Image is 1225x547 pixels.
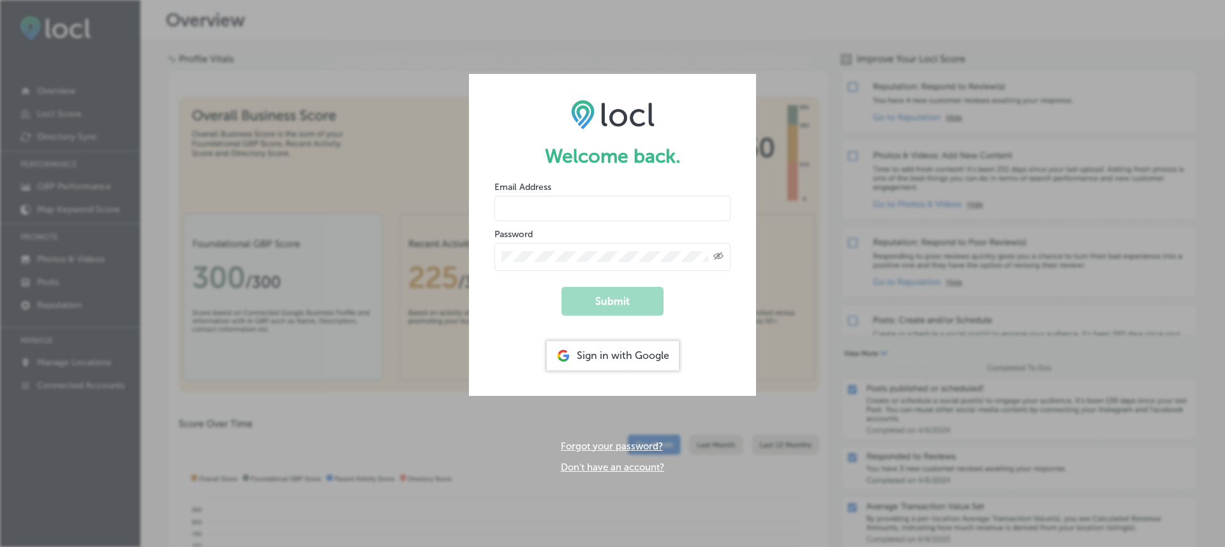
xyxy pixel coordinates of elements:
[494,182,551,193] label: Email Address
[494,229,533,240] label: Password
[561,441,663,452] a: Forgot your password?
[713,251,724,263] span: Toggle password visibility
[561,287,664,316] button: Submit
[494,145,731,168] h1: Welcome back.
[561,462,664,473] a: Don't have an account?
[547,341,679,370] div: Sign in with Google
[571,99,655,129] img: LOCL logo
